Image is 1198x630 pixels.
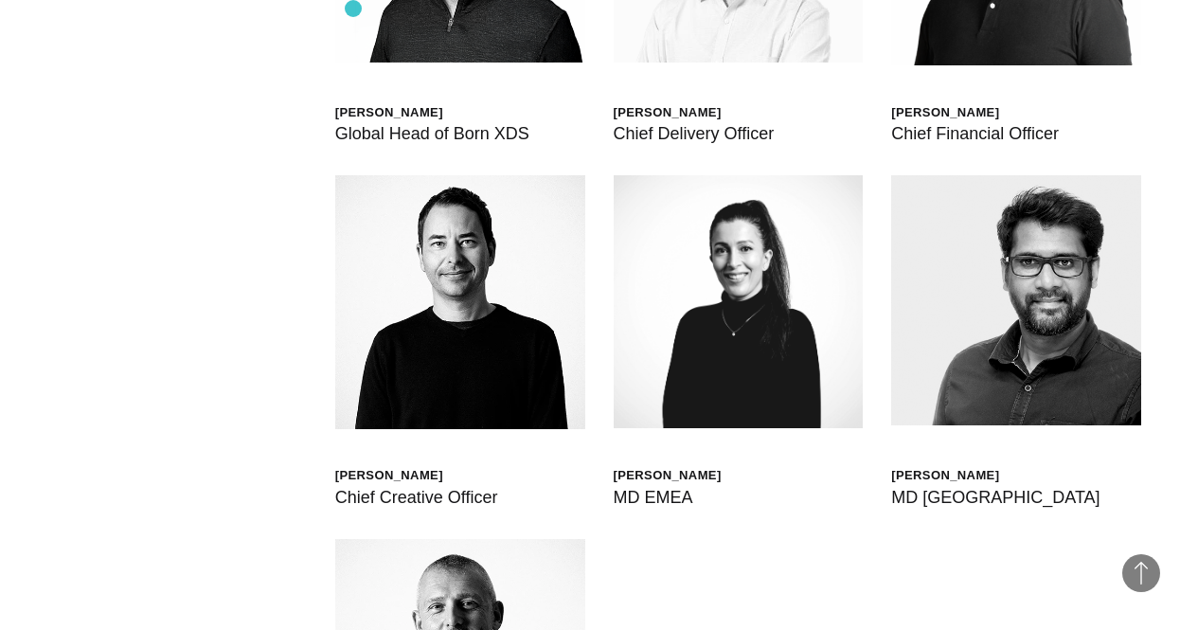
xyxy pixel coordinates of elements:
div: [PERSON_NAME] [891,104,1059,120]
div: [PERSON_NAME] [335,104,529,120]
div: [PERSON_NAME] [335,467,498,483]
div: MD EMEA [614,484,722,511]
img: Mark Allardice [335,175,585,428]
div: Chief Financial Officer [891,120,1059,147]
div: [PERSON_NAME] [614,467,722,483]
div: Chief Creative Officer [335,484,498,511]
div: [PERSON_NAME] [891,467,1100,483]
div: [PERSON_NAME] [614,104,775,120]
div: Global Head of Born XDS [335,120,529,147]
img: HELEN JOANNA WOOD [614,175,864,428]
div: Chief Delivery Officer [614,120,775,147]
button: Back to Top [1122,554,1160,592]
div: MD [GEOGRAPHIC_DATA] [891,484,1100,511]
img: Sathish Elumalai [891,175,1141,425]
